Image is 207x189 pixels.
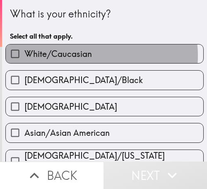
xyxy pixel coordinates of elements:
span: [DEMOGRAPHIC_DATA]/Black [24,74,143,86]
button: [DEMOGRAPHIC_DATA]/[US_STATE][DEMOGRAPHIC_DATA] [6,150,203,173]
div: What is your ethnicity? [10,7,199,21]
button: [DEMOGRAPHIC_DATA]/Black [6,71,203,89]
button: White/Caucasian [6,44,203,63]
span: [DEMOGRAPHIC_DATA]/[US_STATE][DEMOGRAPHIC_DATA] [24,150,203,173]
span: [DEMOGRAPHIC_DATA] [24,101,117,113]
span: White/Caucasian [24,48,92,60]
button: Asian/Asian American [6,123,203,142]
button: Next [103,162,207,189]
button: [DEMOGRAPHIC_DATA] [6,97,203,116]
span: Asian/Asian American [24,127,110,139]
h6: Select all that apply. [10,32,199,41]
